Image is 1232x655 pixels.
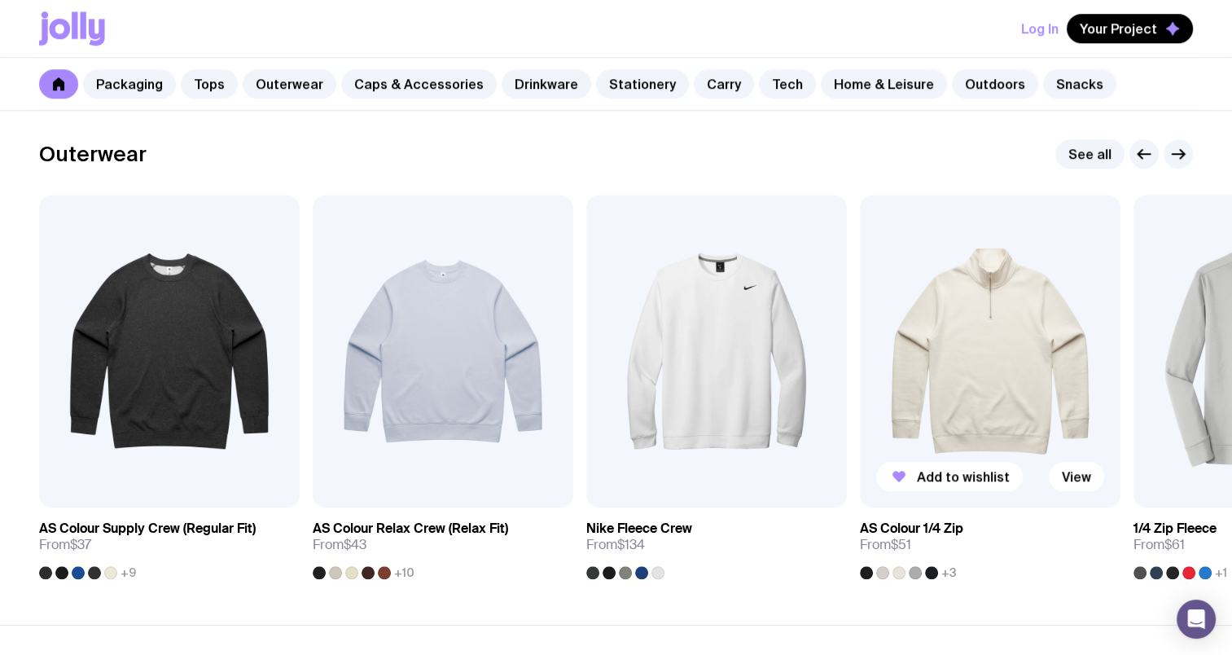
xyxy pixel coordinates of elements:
h3: AS Colour Supply Crew (Regular Fit) [39,521,256,537]
a: AS Colour Relax Crew (Relax Fit)From$43+10 [313,508,573,579]
h2: Outerwear [39,142,147,166]
a: View [1049,462,1104,491]
span: From [860,537,911,553]
span: Your Project [1080,20,1157,37]
span: From [586,537,645,553]
a: Packaging [83,69,176,99]
a: AS Colour 1/4 ZipFrom$51+3 [860,508,1120,579]
a: Caps & Accessories [341,69,497,99]
button: Your Project [1067,14,1193,43]
a: Drinkware [502,69,591,99]
button: Log In [1021,14,1059,43]
span: From [1133,537,1185,553]
a: Tech [759,69,816,99]
h3: 1/4 Zip Fleece [1133,521,1217,537]
a: Stationery [596,69,689,99]
a: Outdoors [952,69,1038,99]
div: Open Intercom Messenger [1177,600,1216,639]
span: $61 [1164,536,1185,553]
span: +10 [394,566,414,579]
a: Tops [181,69,238,99]
span: +3 [941,566,957,579]
span: $37 [70,536,91,553]
span: From [313,537,366,553]
a: Carry [694,69,754,99]
span: +9 [121,566,136,579]
h3: AS Colour 1/4 Zip [860,521,963,537]
a: See all [1055,139,1125,169]
a: Home & Leisure [821,69,947,99]
span: From [39,537,91,553]
button: Add to wishlist [876,462,1023,491]
span: Add to wishlist [917,468,1010,485]
span: $51 [891,536,911,553]
span: $134 [617,536,645,553]
a: AS Colour Supply Crew (Regular Fit)From$37+9 [39,508,300,579]
span: +1 [1215,566,1227,579]
a: Nike Fleece CrewFrom$134 [586,508,847,579]
h3: AS Colour Relax Crew (Relax Fit) [313,521,508,537]
a: Outerwear [243,69,336,99]
a: Snacks [1043,69,1116,99]
span: $43 [344,536,366,553]
h3: Nike Fleece Crew [586,521,692,537]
